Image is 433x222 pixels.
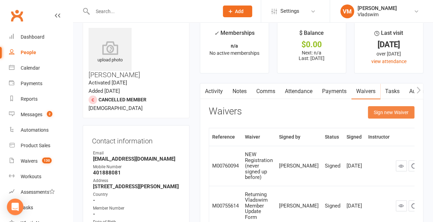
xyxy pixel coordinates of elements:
[223,6,252,17] button: Add
[42,158,52,163] span: 130
[245,152,273,180] div: NEW Registration (never signed up before)
[228,83,251,99] a: Notes
[340,4,354,18] div: VM
[299,29,324,41] div: $ Balance
[209,106,242,117] h3: Waivers
[93,211,180,217] strong: -
[9,169,73,184] a: Workouts
[21,81,42,86] div: Payments
[358,5,397,11] div: [PERSON_NAME]
[212,163,239,169] div: M00760094
[21,34,44,40] div: Dashboard
[325,203,340,209] div: Signed
[280,83,317,99] a: Attendance
[214,29,255,41] div: Memberships
[99,97,146,102] span: Cancelled member
[92,134,180,145] h3: Contact information
[347,203,362,209] div: [DATE]
[279,203,319,209] div: [PERSON_NAME]
[93,191,180,198] div: Country
[21,112,42,117] div: Messages
[365,128,393,146] th: Instructor
[214,30,219,37] i: ✓
[93,205,180,212] div: Member Number
[21,189,55,195] div: Assessments
[21,96,38,102] div: Reports
[21,174,41,179] div: Workouts
[93,183,180,190] strong: [STREET_ADDRESS][PERSON_NAME]
[21,65,40,71] div: Calendar
[351,83,380,99] a: Waivers
[317,83,351,99] a: Payments
[9,184,73,200] a: Assessments
[21,205,33,210] div: Tasks
[361,50,417,58] div: over [DATE]
[89,80,127,86] time: Activated [DATE]
[93,156,180,162] strong: [EMAIL_ADDRESS][DOMAIN_NAME]
[89,105,143,111] span: [DEMOGRAPHIC_DATA]
[358,11,397,18] div: Vladswim
[9,138,73,153] a: Product Sales
[251,83,280,99] a: Comms
[9,76,73,91] a: Payments
[21,143,50,148] div: Product Sales
[235,9,244,14] span: Add
[280,3,299,19] span: Settings
[322,128,343,146] th: Status
[9,60,73,76] a: Calendar
[89,88,120,94] time: Added [DATE]
[9,45,73,60] a: People
[21,127,49,133] div: Automations
[209,128,242,146] th: Reference
[9,122,73,138] a: Automations
[380,83,404,99] a: Tasks
[283,41,340,48] div: $0.00
[7,199,23,215] div: Open Intercom Messenger
[276,128,322,146] th: Signed by
[9,91,73,107] a: Reports
[209,50,259,56] span: No active memberships
[21,158,38,164] div: Waivers
[93,197,180,203] strong: -
[242,128,276,146] th: Waiver
[21,50,36,55] div: People
[8,7,25,24] a: Clubworx
[89,41,132,64] div: upload photo
[9,153,73,169] a: Waivers 130
[325,163,340,169] div: Signed
[231,43,238,49] strong: n/a
[347,163,362,169] div: [DATE]
[361,41,417,48] div: [DATE]
[343,128,365,146] th: Signed
[93,178,180,184] div: Address
[200,83,228,99] a: Activity
[9,29,73,45] a: Dashboard
[93,164,180,170] div: Mobile Number
[368,106,414,119] button: Sign new Waiver
[283,50,340,61] p: Next: n/a Last: [DATE]
[9,107,73,122] a: Messages 2
[279,163,319,169] div: [PERSON_NAME]
[212,203,239,209] div: M00755614
[93,170,180,176] strong: 401888081
[47,111,52,117] span: 2
[374,29,403,41] div: Last visit
[245,192,273,220] div: Returning Vladswim Member Update Form
[90,7,214,16] input: Search...
[9,200,73,215] a: Tasks
[89,28,184,79] h3: [PERSON_NAME]
[371,59,406,64] a: view attendance
[93,150,180,157] div: Email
